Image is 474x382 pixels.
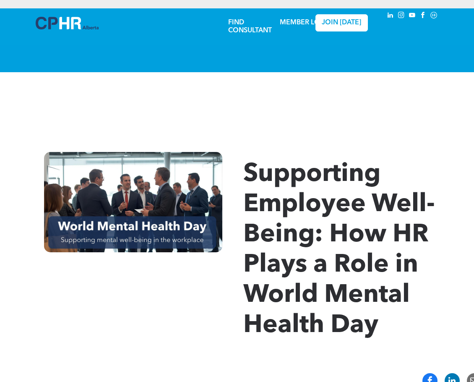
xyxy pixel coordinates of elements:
[322,19,361,27] span: JOIN [DATE]
[418,10,427,22] a: facebook
[280,19,332,26] a: MEMBER LOGIN
[228,19,272,34] a: FIND CONSULTANT
[385,10,395,22] a: linkedin
[36,17,99,29] img: A blue and white logo for cp alberta
[315,14,368,31] a: JOIN [DATE]
[429,10,438,22] a: Social network
[407,10,417,22] a: youtube
[243,162,435,338] span: Supporting Employee Well-Being: How HR Plays a Role in World Mental Health Day
[396,10,406,22] a: instagram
